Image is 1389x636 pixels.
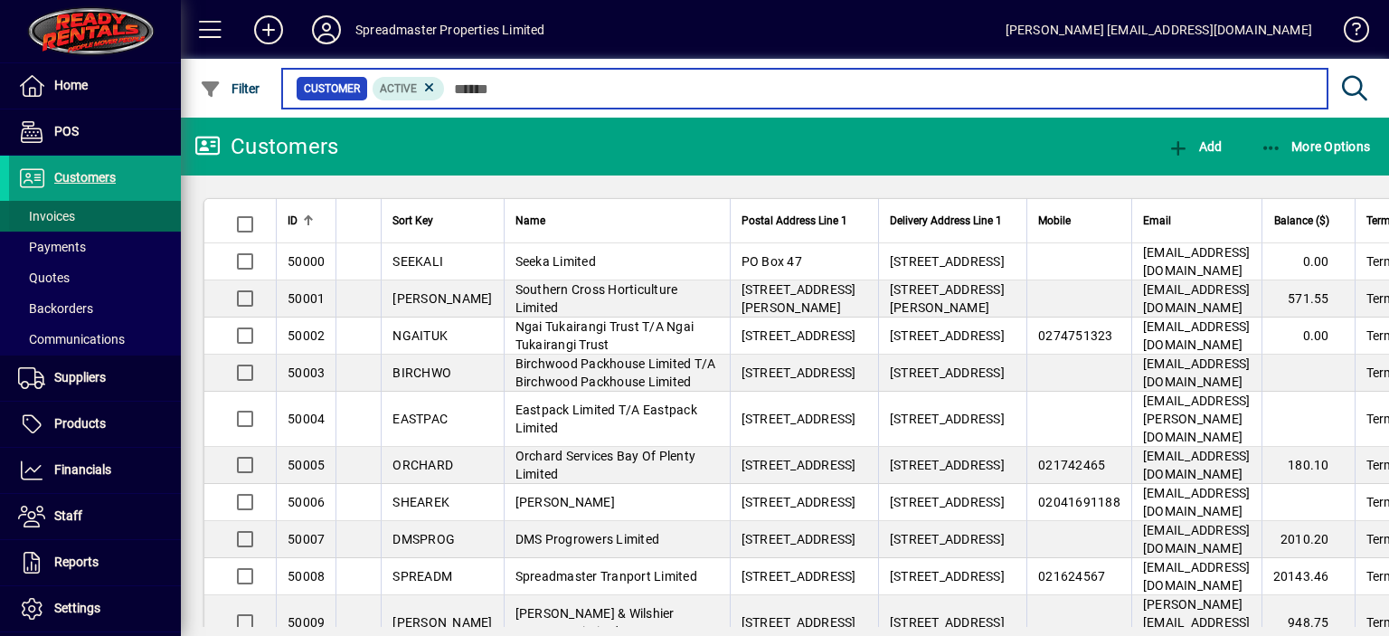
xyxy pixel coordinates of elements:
span: [STREET_ADDRESS] [742,458,856,472]
button: Add [1163,130,1226,163]
td: 20143.46 [1261,558,1355,595]
span: [STREET_ADDRESS] [890,532,1005,546]
span: 50005 [288,458,325,472]
span: [STREET_ADDRESS] [742,615,856,630]
span: More Options [1261,139,1371,154]
span: [EMAIL_ADDRESS][DOMAIN_NAME] [1143,356,1251,389]
span: Backorders [18,301,93,316]
span: Reports [54,555,99,569]
span: PO Box 47 [742,254,802,269]
span: Products [54,416,106,431]
div: Spreadmaster Properties Limited [355,15,544,44]
div: Name [515,211,719,231]
span: 50007 [288,532,325,546]
span: Delivery Address Line 1 [890,211,1002,231]
td: 2010.20 [1261,521,1355,558]
a: Quotes [9,262,181,293]
a: Settings [9,586,181,631]
span: Mobile [1038,211,1071,231]
a: Invoices [9,201,181,232]
div: Mobile [1038,211,1120,231]
span: 50001 [288,291,325,306]
a: Home [9,63,181,109]
span: Filter [200,81,260,96]
td: 180.10 [1261,447,1355,484]
span: EASTPAC [392,412,448,426]
span: Email [1143,211,1171,231]
button: Add [240,14,298,46]
span: [EMAIL_ADDRESS][DOMAIN_NAME] [1143,319,1251,352]
span: Seeka Limited [515,254,596,269]
button: Profile [298,14,355,46]
span: [STREET_ADDRESS] [890,458,1005,472]
td: 571.55 [1261,280,1355,318]
span: 50009 [288,615,325,630]
div: Balance ($) [1273,211,1346,231]
mat-chip: Activation Status: Active [373,77,445,100]
td: 0.00 [1261,243,1355,280]
span: Suppliers [54,370,106,384]
a: POS [9,109,181,155]
span: ORCHARD [392,458,453,472]
span: [EMAIL_ADDRESS][DOMAIN_NAME] [1143,449,1251,481]
span: [STREET_ADDRESS][PERSON_NAME] [742,282,856,315]
span: Financials [54,462,111,477]
span: Settings [54,601,100,615]
span: [STREET_ADDRESS] [742,328,856,343]
span: Quotes [18,271,70,285]
span: Customer [304,80,360,98]
span: [PERSON_NAME] [515,495,615,509]
span: [STREET_ADDRESS] [890,412,1005,426]
span: [EMAIL_ADDRESS][DOMAIN_NAME] [1143,486,1251,518]
span: [STREET_ADDRESS] [742,365,856,380]
span: Postal Address Line 1 [742,211,847,231]
span: Name [515,211,545,231]
a: Payments [9,232,181,262]
span: [STREET_ADDRESS] [742,569,856,584]
span: 50003 [288,365,325,380]
span: 50008 [288,569,325,584]
span: [EMAIL_ADDRESS][DOMAIN_NAME] [1143,560,1251,593]
span: Active [380,82,417,95]
span: [EMAIL_ADDRESS][DOMAIN_NAME] [1143,282,1251,315]
span: BIRCHWO [392,365,451,380]
span: ID [288,211,298,231]
span: DMSPROG [392,532,455,546]
span: 50006 [288,495,325,509]
span: 0274751323 [1038,328,1113,343]
div: Email [1143,211,1251,231]
span: 50000 [288,254,325,269]
a: Communications [9,324,181,355]
span: SPREADM [392,569,452,584]
span: [STREET_ADDRESS] [890,328,1005,343]
span: Sort Key [392,211,433,231]
span: SHEAREK [392,495,449,509]
span: [STREET_ADDRESS] [890,254,1005,269]
span: 50004 [288,412,325,426]
span: Southern Cross Horticulture Limited [515,282,678,315]
span: [STREET_ADDRESS] [890,365,1005,380]
span: [STREET_ADDRESS] [742,412,856,426]
a: Reports [9,540,181,585]
a: Suppliers [9,356,181,401]
span: [STREET_ADDRESS][PERSON_NAME] [890,282,1005,315]
span: SEEKALI [392,254,443,269]
span: Birchwood Packhouse Limited T/A Birchwood Packhouse Limited [515,356,716,389]
span: 50002 [288,328,325,343]
span: NGAITUK [392,328,448,343]
span: DMS Progrowers Limited [515,532,660,546]
button: Filter [195,72,265,105]
a: Products [9,402,181,447]
span: Communications [18,332,125,346]
span: Payments [18,240,86,254]
span: POS [54,124,79,138]
span: Staff [54,508,82,523]
span: 02041691188 [1038,495,1120,509]
span: Home [54,78,88,92]
span: [STREET_ADDRESS] [742,495,856,509]
a: Knowledge Base [1330,4,1366,62]
span: Add [1167,139,1222,154]
div: Customers [194,132,338,161]
span: 021742465 [1038,458,1105,472]
a: Financials [9,448,181,493]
